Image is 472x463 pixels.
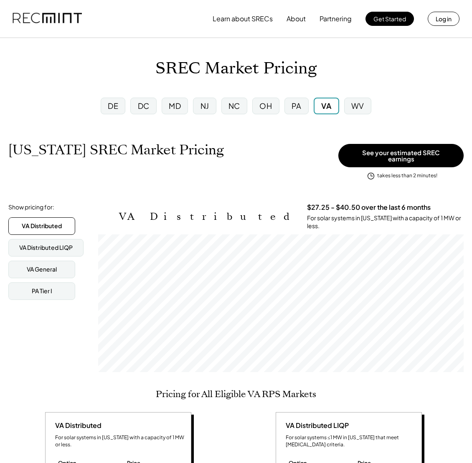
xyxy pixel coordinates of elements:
button: See your estimated SREC earnings [338,144,464,167]
div: VA Distributed LIQP [19,244,73,252]
button: Partnering [320,10,352,27]
div: VA General [27,265,57,274]
div: VA Distributed [22,222,62,230]
div: PA Tier I [32,287,52,295]
div: VA Distributed [52,421,102,430]
button: About [287,10,306,27]
button: Log in [428,12,459,26]
div: takes less than 2 minutes! [377,172,437,179]
div: Show pricing for: [8,203,54,211]
div: OH [259,101,272,111]
div: For solar systems in [US_STATE] with a capacity of 1 MW or less. [307,214,464,230]
div: VA [321,101,331,111]
div: DC [138,101,150,111]
img: recmint-logotype%403x.png [13,5,82,33]
div: VA Distributed LIQP [282,421,349,430]
div: For solar systems ≤1 MW in [US_STATE] that meet [MEDICAL_DATA] criteria. [286,434,415,448]
h1: [US_STATE] SREC Market Pricing [8,142,224,158]
h3: $27.25 - $40.50 over the last 6 months [307,203,431,212]
div: NC [228,101,240,111]
div: For solar systems in [US_STATE] with a capacity of 1 MW or less. [55,434,185,448]
h2: VA Distributed [119,211,294,223]
button: Learn about SRECs [213,10,273,27]
div: WV [351,101,364,111]
div: PA [292,101,302,111]
div: NJ [200,101,209,111]
button: Get Started [365,12,414,26]
h2: Pricing for All Eligible VA RPS Markets [156,389,316,400]
div: MD [169,101,181,111]
h1: SREC Market Pricing [155,59,317,78]
div: DE [108,101,118,111]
